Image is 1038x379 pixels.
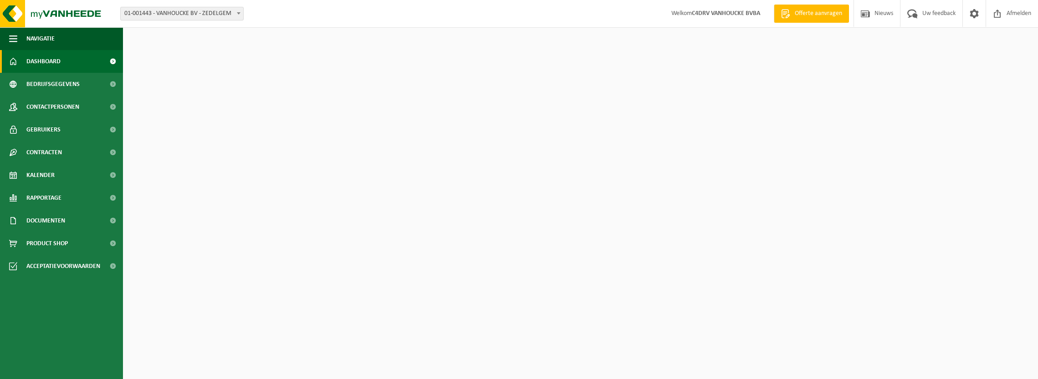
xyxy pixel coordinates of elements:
[26,27,55,50] span: Navigatie
[120,7,244,20] span: 01-001443 - VANHOUCKE BV - ZEDELGEM
[26,118,61,141] span: Gebruikers
[26,187,61,209] span: Rapportage
[26,164,55,187] span: Kalender
[793,9,844,18] span: Offerte aanvragen
[774,5,849,23] a: Offerte aanvragen
[26,255,100,278] span: Acceptatievoorwaarden
[26,96,79,118] span: Contactpersonen
[26,73,80,96] span: Bedrijfsgegevens
[121,7,243,20] span: 01-001443 - VANHOUCKE BV - ZEDELGEM
[26,232,68,255] span: Product Shop
[26,209,65,232] span: Documenten
[26,141,62,164] span: Contracten
[26,50,61,73] span: Dashboard
[692,10,760,17] strong: C4DRV VANHOUCKE BVBA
